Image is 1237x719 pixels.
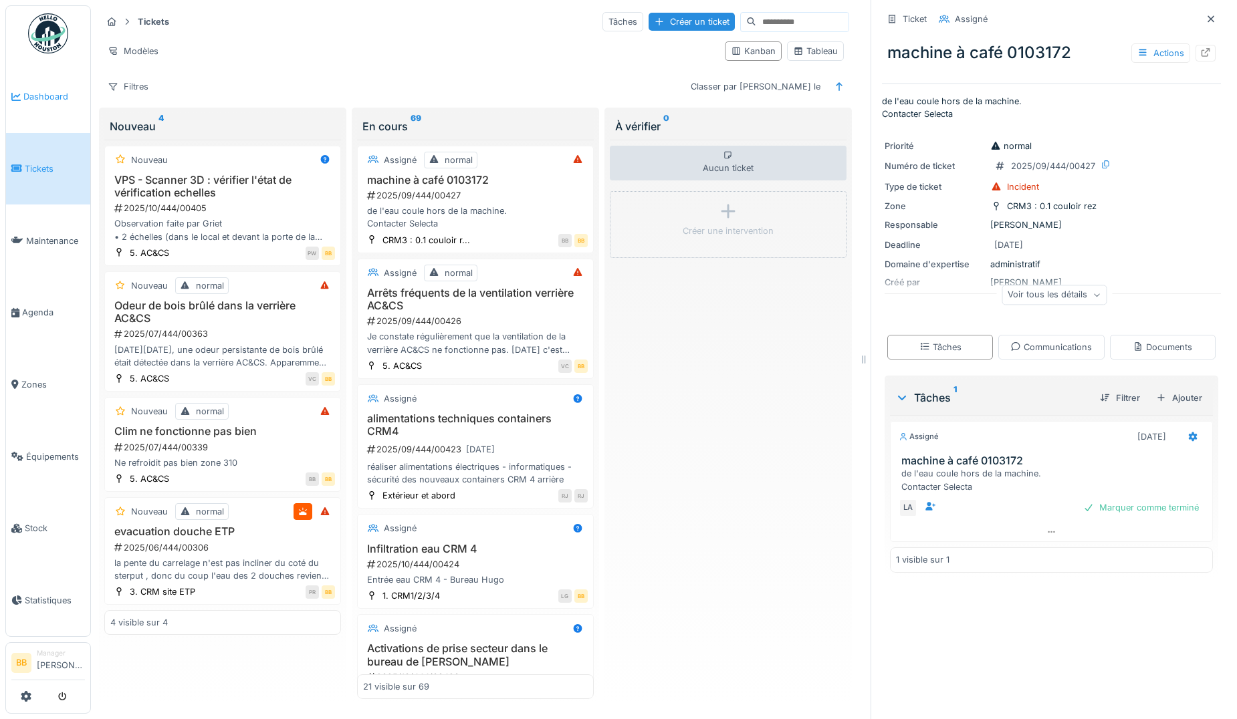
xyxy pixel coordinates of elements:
[384,267,417,279] div: Assigné
[574,589,588,603] div: BB
[25,594,85,607] span: Statistiques
[1007,200,1097,212] div: CRM3 : 0.1 couloir rez
[903,13,927,25] div: Ticket
[574,234,588,247] div: BB
[382,489,455,502] div: Extérieur et abord
[1151,389,1208,407] div: Ajouter
[306,372,319,386] div: VC
[130,585,195,598] div: 3. CRM site ETP
[384,154,417,166] div: Assigné
[885,140,985,152] div: Priorité
[6,492,90,565] a: Stock
[110,174,335,199] h3: VPS - Scanner 3D : vérifier l'état de vérification echelles
[885,258,1218,271] div: administratif
[901,454,1207,467] h3: machine à café 0103172
[6,349,90,421] a: Zones
[1002,285,1107,305] div: Voir tous les détails
[110,118,336,134] div: Nouveau
[110,525,335,538] h3: evacuation douche ETP
[110,616,168,629] div: 4 visible sur 4
[558,359,572,373] div: VC
[1137,430,1166,443] div: [DATE]
[110,299,335,325] h3: Odeur de bois brûlé dans la verrière AC&CS
[196,505,224,518] div: normal
[885,200,985,212] div: Zone
[649,13,735,31] div: Créer un ticket
[102,77,154,96] div: Filtres
[896,553,949,566] div: 1 visible sur 1
[322,585,335,599] div: BB
[6,133,90,205] a: Tickets
[901,467,1207,492] div: de l'eau coule hors de la machine. Contacter Selecta
[158,118,164,134] sup: 4
[731,45,776,57] div: Kanban
[558,489,572,502] div: RJ
[363,412,588,438] h3: alimentations techniques containers CRM4
[366,441,588,458] div: 2025/09/444/00423
[131,154,168,166] div: Nouveau
[322,247,335,260] div: BB
[885,219,1218,231] div: [PERSON_NAME]
[26,450,85,463] span: Équipements
[113,541,335,554] div: 2025/06/444/00306
[885,258,985,271] div: Domaine d'expertise
[363,330,588,355] div: Je constate régulièrement que la ventilation de la verrière AC&CS ne fonctionne pas. [DATE] c'est...
[574,489,588,502] div: RJ
[130,372,169,385] div: 5. AC&CS
[110,425,335,438] h3: Clim ne fonctionne pas bien
[466,443,495,456] div: [DATE]
[1011,160,1095,172] div: 2025/09/444/00427
[110,557,335,582] div: la pente du carrelage n'est pas incliner du coté du sterput , donc du coup l'eau des 2 douches re...
[366,558,588,571] div: 2025/10/444/00424
[113,202,335,214] div: 2025/10/444/00405
[25,162,85,175] span: Tickets
[113,327,335,340] div: 2025/07/444/00363
[366,189,588,202] div: 2025/09/444/00427
[685,77,826,96] div: Classer par [PERSON_NAME] le
[306,247,319,260] div: PW
[322,372,335,386] div: BB
[366,315,588,327] div: 2025/09/444/00426
[363,543,588,555] h3: Infiltration eau CRM 4
[37,648,85,658] div: Manager
[574,359,588,373] div: BB
[1131,43,1190,63] div: Actions
[6,204,90,277] a: Maintenance
[6,61,90,133] a: Dashboard
[885,180,985,193] div: Type de ticket
[363,174,588,186] h3: machine à café 0103172
[306,472,319,486] div: BB
[25,522,85,535] span: Stock
[1095,389,1145,407] div: Filtrer
[955,13,988,25] div: Assigné
[22,306,85,319] span: Agenda
[683,225,774,237] div: Créer une intervention
[6,277,90,349] a: Agenda
[363,642,588,668] h3: Activations de prise secteur dans le bureau de [PERSON_NAME]
[885,160,985,172] div: Numéro de ticket
[363,204,588,230] div: de l'eau coule hors de la machine. Contacter Selecta
[130,472,169,485] div: 5. AC&CS
[384,622,417,635] div: Assigné
[411,118,421,134] sup: 69
[558,589,572,603] div: LG
[131,405,168,418] div: Nouveau
[899,498,917,517] div: LA
[11,653,31,673] li: BB
[131,505,168,518] div: Nouveau
[382,359,422,372] div: 5. AC&CS
[602,12,643,31] div: Tâches
[363,686,588,712] div: [PERSON_NAME] aimerait pouvoir utiliser les prises 135 et 136 (connectées à l'UPS) dans son burea...
[363,460,588,486] div: réaliser alimentations électriques - informatiques - sécurité des nouveaux containers CRM 4 arrière
[363,573,588,586] div: Entrée eau CRM 4 - Bureau Hugo
[885,219,985,231] div: Responsable
[1078,498,1204,517] div: Marquer comme terminé
[793,45,838,57] div: Tableau
[1010,341,1092,353] div: Communications
[366,671,588,684] div: 2025/10/444/00420
[362,118,588,134] div: En cours
[110,217,335,243] div: Observation faite par Griet • 2 échelles (dans le local et devant la porte de la salle ACCS/3D) a...
[113,441,335,454] div: 2025/07/444/00339
[110,343,335,369] div: [DATE][DATE], une odeur persistante de bois brûlé était détectée dans la verrière AC&CS. Apparemm...
[663,118,669,134] sup: 0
